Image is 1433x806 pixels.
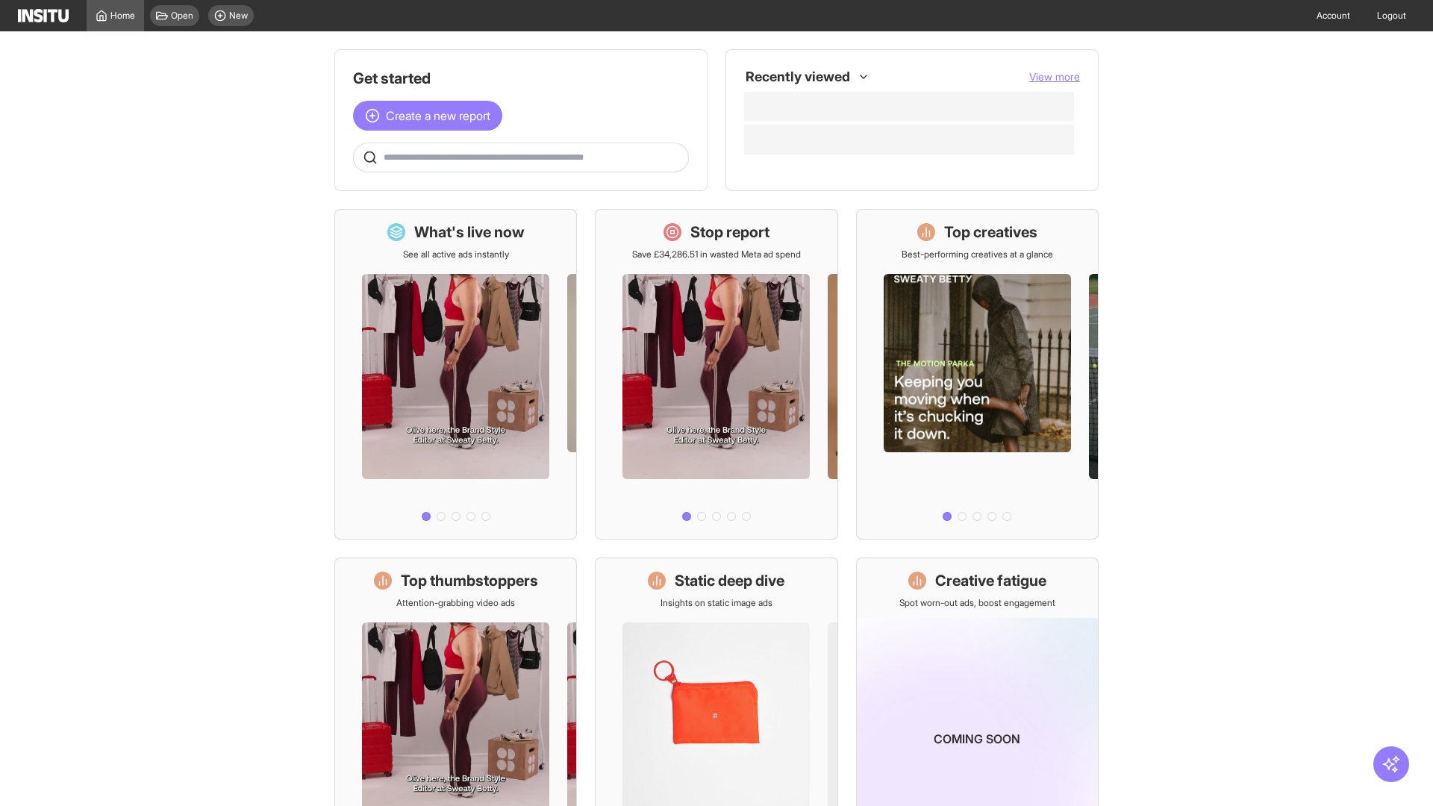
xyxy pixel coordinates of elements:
[171,10,193,22] span: Open
[690,222,769,243] h1: Stop report
[353,101,502,131] button: Create a new report
[396,597,515,609] p: Attention-grabbing video ads
[414,222,525,243] h1: What's live now
[675,570,784,591] h1: Static deep dive
[353,68,689,89] h1: Get started
[386,107,490,125] span: Create a new report
[632,249,801,260] p: Save £34,286.51 in wasted Meta ad spend
[403,249,509,260] p: See all active ads instantly
[18,9,69,22] img: Logo
[334,209,577,540] a: What's live nowSee all active ads instantly
[856,209,1099,540] a: Top creativesBest-performing creatives at a glance
[661,597,772,609] p: Insights on static image ads
[1029,70,1080,83] span: View more
[902,249,1053,260] p: Best-performing creatives at a glance
[110,10,135,22] span: Home
[944,222,1037,243] h1: Top creatives
[1029,69,1080,84] button: View more
[229,10,248,22] span: New
[401,570,538,591] h1: Top thumbstoppers
[595,209,837,540] a: Stop reportSave £34,286.51 in wasted Meta ad spend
